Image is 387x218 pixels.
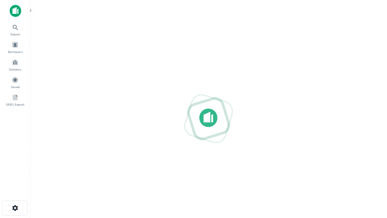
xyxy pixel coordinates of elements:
[11,84,20,89] span: Saved
[2,39,28,55] a: Borrowers
[10,5,21,17] img: capitalize-icon.png
[6,102,24,107] span: SREO Search
[9,67,21,72] span: Contacts
[8,49,22,54] span: Borrowers
[357,170,387,199] iframe: Chat Widget
[10,32,20,37] span: Search
[2,21,28,38] a: Search
[2,74,28,91] a: Saved
[2,92,28,108] a: SREO Search
[2,57,28,73] a: Contacts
